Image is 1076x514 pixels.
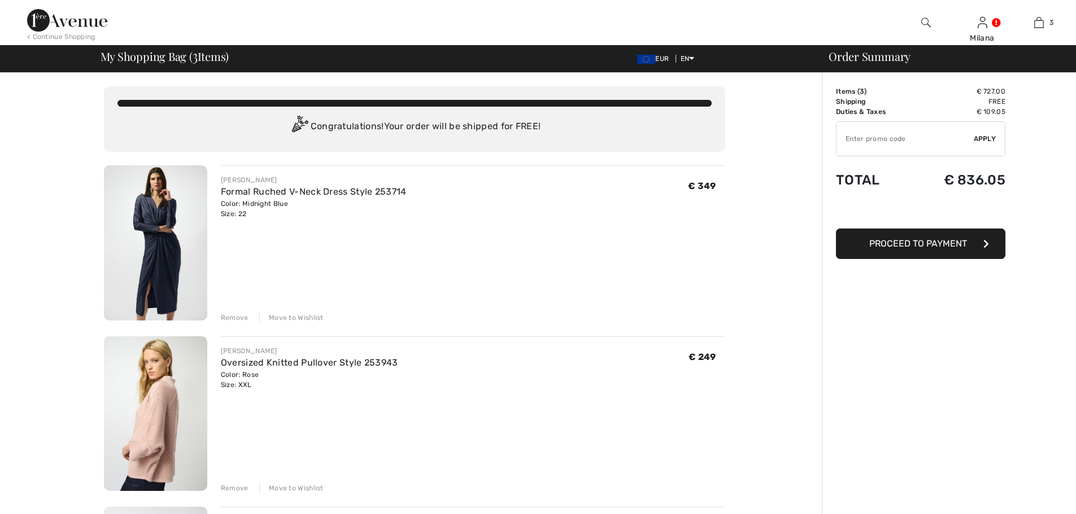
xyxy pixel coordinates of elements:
div: Milana [955,32,1010,44]
iframe: PayPal [836,199,1005,225]
span: EN [681,55,695,63]
td: € 836.05 [912,161,1005,199]
span: € 349 [688,181,716,191]
td: € 109.05 [912,107,1005,117]
div: Color: Midnight Blue Size: 22 [221,199,407,219]
img: 1ère Avenue [27,9,107,32]
a: Sign In [978,17,987,28]
img: Congratulation2.svg [288,116,311,138]
span: My Shopping Bag ( Items) [101,51,229,62]
div: Remove [221,483,249,493]
img: My Info [978,16,987,29]
div: Color: Rose Size: XXL [221,370,398,390]
div: Order Summary [815,51,1069,62]
div: Move to Wishlist [259,313,324,323]
span: Apply [974,134,996,144]
img: Euro [637,55,655,64]
span: Proceed to Payment [869,238,967,249]
a: 3 [1011,16,1066,29]
div: Congratulations! Your order will be shipped for FREE! [117,116,712,138]
img: My Bag [1034,16,1044,29]
a: Formal Ruched V-Neck Dress Style 253714 [221,186,407,197]
div: < Continue Shopping [27,32,95,42]
div: [PERSON_NAME] [221,175,407,185]
span: € 249 [689,352,716,362]
td: Shipping [836,96,912,107]
td: Duties & Taxes [836,107,912,117]
img: Oversized Knitted Pullover Style 253943 [104,336,207,491]
input: Promo code [837,122,974,156]
img: search the website [921,16,931,29]
div: [PERSON_NAME] [221,346,398,356]
img: Formal Ruched V-Neck Dress Style 253714 [104,165,207,320]
td: Total [836,161,912,199]
span: 3 [1049,17,1053,28]
div: Remove [221,313,249,323]
span: 3 [860,87,864,95]
a: Oversized Knitted Pullover Style 253943 [221,357,398,368]
span: 3 [193,48,198,63]
span: EUR [637,55,673,63]
button: Proceed to Payment [836,229,1005,259]
td: Free [912,96,1005,107]
td: Items ( ) [836,86,912,96]
td: € 727.00 [912,86,1005,96]
div: Move to Wishlist [259,483,324,493]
